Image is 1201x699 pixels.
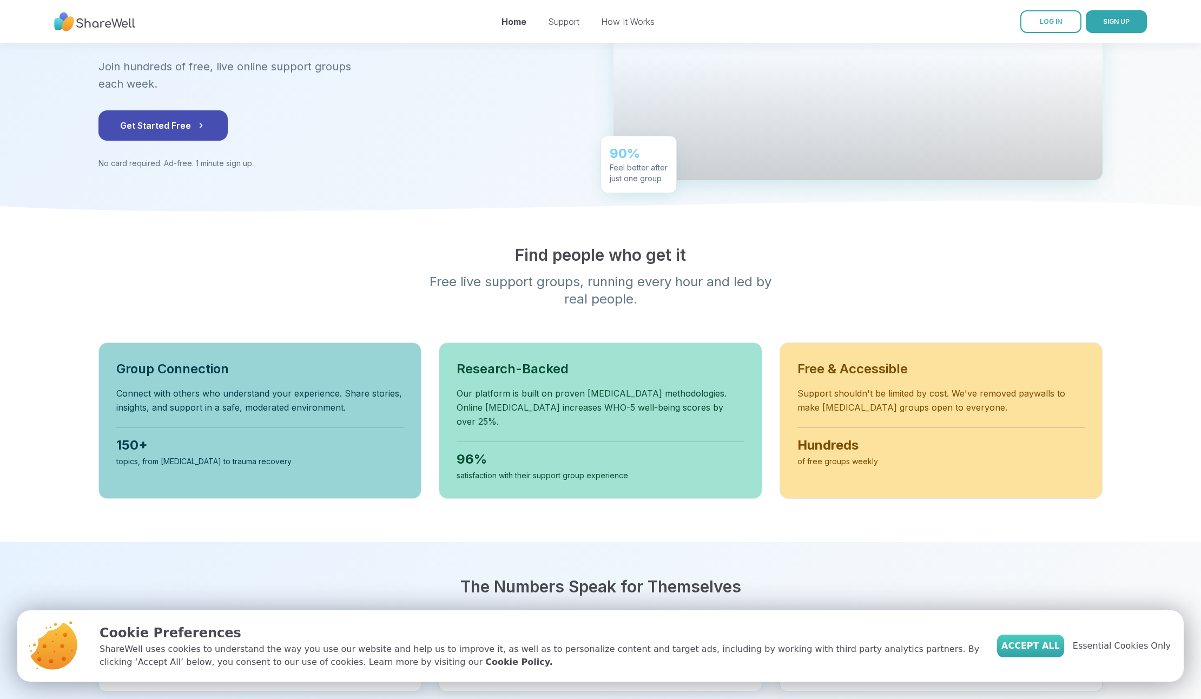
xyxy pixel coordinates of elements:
[98,58,410,93] p: Join hundreds of free, live online support groups each week.
[393,273,808,308] p: Free live support groups, running every hour and led by real people.
[457,451,744,468] div: 96%
[1073,639,1171,652] span: Essential Cookies Only
[548,16,579,27] a: Support
[1040,17,1062,25] span: LOG IN
[1020,10,1081,33] a: LOG IN
[797,456,1085,467] div: of free groups weekly
[457,360,744,378] h3: Research-Backed
[98,158,588,169] p: No card required. Ad-free. 1 minute sign up.
[98,577,1103,596] h2: The Numbers Speak for Themselves
[100,623,980,643] p: Cookie Preferences
[100,643,980,669] p: ShareWell uses cookies to understand the way you use our website and help us to improve it, as we...
[116,360,404,378] h3: Group Connection
[485,656,552,669] a: Cookie Policy.
[601,16,655,27] a: How It Works
[98,245,1103,265] h2: Find people who get it
[120,119,206,132] span: Get Started Free
[797,386,1085,414] p: Support shouldn't be limited by cost. We've removed paywalls to make [MEDICAL_DATA] groups open t...
[116,437,404,454] div: 150+
[610,145,668,162] div: 90%
[501,16,526,27] a: Home
[797,437,1085,454] div: Hundreds
[797,360,1085,378] h3: Free & Accessible
[54,7,135,37] img: ShareWell Nav Logo
[997,635,1064,657] button: Accept All
[116,456,404,467] div: topics, from [MEDICAL_DATA] to trauma recovery
[116,386,404,414] p: Connect with others who understand your experience. Share stories, insights, and support in a saf...
[1103,17,1130,25] span: SIGN UP
[1086,10,1147,33] button: SIGN UP
[98,110,228,141] button: Get Started Free
[610,162,668,184] div: Feel better after just one group
[1001,639,1060,652] span: Accept All
[457,470,744,481] div: satisfaction with their support group experience
[457,386,744,428] p: Our platform is built on proven [MEDICAL_DATA] methodologies. Online [MEDICAL_DATA] increases WHO...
